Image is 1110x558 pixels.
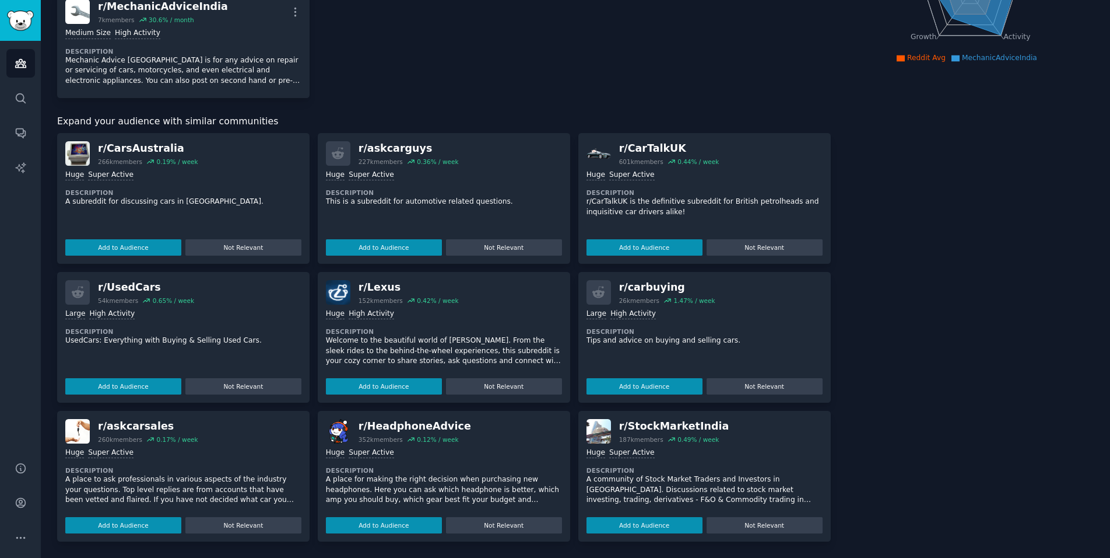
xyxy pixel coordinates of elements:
img: StockMarketIndia [586,419,611,444]
div: 0.44 % / week [677,158,719,166]
button: Add to Audience [326,378,442,395]
img: askcarsales [65,419,90,444]
div: High Activity [115,28,160,39]
tspan: Activity [1003,33,1030,41]
p: r/CarTalkUK is the definitive subreddit for British petrolheads and inquisitive car drivers alike! [586,197,823,217]
div: High Activity [349,309,394,320]
p: Welcome to the beautiful world of [PERSON_NAME]. From the sleek rides to the behind-the-wheel exp... [326,336,562,367]
div: r/ StockMarketIndia [619,419,729,434]
dt: Description [65,189,301,197]
dt: Description [326,189,562,197]
span: Expand your audience with similar communities [57,114,278,129]
div: r/ Lexus [359,280,459,295]
div: 0.17 % / week [156,435,198,444]
p: UsedCars: Everything with Buying & Selling Used Cars. [65,336,301,346]
button: Not Relevant [446,517,562,533]
button: Add to Audience [65,378,181,395]
div: r/ CarTalkUK [619,141,719,156]
div: r/ HeadphoneAdvice [359,419,471,434]
button: Add to Audience [65,517,181,533]
button: Not Relevant [707,517,823,533]
div: Super Active [349,170,394,181]
button: Add to Audience [65,239,181,256]
div: r/ CarsAustralia [98,141,198,156]
div: Super Active [609,170,655,181]
dt: Description [586,466,823,475]
div: Huge [65,448,84,459]
img: GummySearch logo [7,11,34,31]
div: Huge [586,170,605,181]
span: MechanicAdviceIndia [962,54,1037,62]
div: Super Active [88,448,134,459]
span: Reddit Avg [907,54,946,62]
div: 352k members [359,435,403,444]
p: A place to ask professionals in various aspects of the industry your questions. Top level replies... [65,475,301,505]
p: This is a subreddit for automotive related questions. [326,197,562,207]
div: 0.42 % / week [417,297,458,305]
p: A subreddit for discussing cars in [GEOGRAPHIC_DATA]. [65,197,301,207]
div: Large [65,309,85,320]
dt: Description [326,466,562,475]
div: Huge [65,170,84,181]
p: Mechanic Advice [GEOGRAPHIC_DATA] is for any advice on repair or servicing of cars, motorcycles, ... [65,55,301,86]
dt: Description [65,327,301,336]
div: r/ carbuying [619,280,715,295]
div: Medium Size [65,28,111,39]
button: Add to Audience [326,517,442,533]
div: 0.19 % / week [156,158,198,166]
div: Super Active [609,448,655,459]
div: 601k members [619,158,663,166]
button: Not Relevant [185,378,301,395]
dt: Description [65,47,301,55]
dt: Description [586,189,823,197]
div: 0.12 % / week [417,435,458,444]
button: Add to Audience [586,378,702,395]
div: 187k members [619,435,663,444]
div: Huge [326,448,345,459]
div: 227k members [359,158,403,166]
div: Huge [586,448,605,459]
div: 260k members [98,435,142,444]
dt: Description [65,466,301,475]
img: Lexus [326,280,350,305]
div: Huge [326,309,345,320]
div: 54k members [98,297,138,305]
img: HeadphoneAdvice [326,419,350,444]
tspan: Growth [911,33,936,41]
div: 1.47 % / week [673,297,715,305]
button: Add to Audience [586,239,702,256]
div: 0.65 % / week [153,297,194,305]
div: r/ UsedCars [98,280,194,295]
img: CarTalkUK [586,141,611,166]
p: A place for making the right decision when purchasing new headphones. Here you can ask which head... [326,475,562,505]
div: 152k members [359,297,403,305]
div: Large [586,309,606,320]
div: Huge [326,170,345,181]
button: Not Relevant [446,239,562,256]
div: 26k members [619,297,659,305]
div: 0.49 % / week [677,435,719,444]
p: A community of Stock Market Traders and Investors in [GEOGRAPHIC_DATA]. Discussions related to st... [586,475,823,505]
button: Not Relevant [185,517,301,533]
button: Not Relevant [707,378,823,395]
div: r/ askcarsales [98,419,198,434]
button: Not Relevant [707,239,823,256]
button: Add to Audience [586,517,702,533]
div: High Activity [610,309,656,320]
button: Not Relevant [185,239,301,256]
dt: Description [586,327,823,336]
div: Super Active [88,170,134,181]
div: 7k members [98,16,135,24]
div: 30.6 % / month [149,16,194,24]
div: 266k members [98,158,142,166]
div: High Activity [89,309,135,320]
button: Add to Audience [326,239,442,256]
p: Tips and advice on buying and selling cars. [586,336,823,346]
button: Not Relevant [446,378,562,395]
div: Super Active [349,448,394,459]
div: 0.36 % / week [417,158,458,166]
div: r/ askcarguys [359,141,459,156]
dt: Description [326,327,562,336]
img: CarsAustralia [65,141,90,166]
